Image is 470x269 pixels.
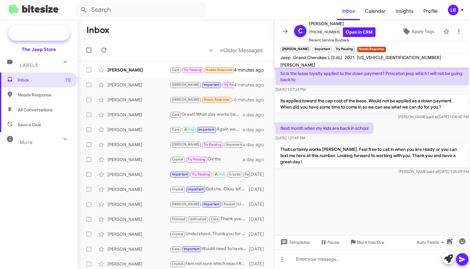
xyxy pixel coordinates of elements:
[357,237,384,248] span: Mark Inactive
[234,82,269,88] div: 4 minutes ago
[108,156,170,163] div: [PERSON_NAME]
[249,246,269,252] div: [DATE]
[172,68,180,72] span: Cara
[108,186,170,192] div: [PERSON_NAME]
[172,142,200,146] span: [PERSON_NAME]
[187,187,204,191] span: Important
[243,112,269,118] div: a day ago
[172,98,200,102] span: [PERSON_NAME]
[216,44,266,57] button: Next
[391,2,418,20] a: Insights
[357,55,441,60] span: [US_VEHICLE_IDENTIFICATION_NUMBER]
[275,68,469,85] p: So is the lease loyalty applied to the down payment? Princeton jeep which I will not be going bac...
[204,202,220,206] span: Important
[170,260,249,267] div: I am not sure which exact RAM you were interested in but here is a link to my current inventory: ...
[275,87,306,92] span: [DATE] 1:07:24 PM
[86,25,109,35] h1: Inbox
[170,96,234,103] div: Its a lease
[418,2,443,20] span: Profile
[345,55,354,60] span: 2021
[108,82,170,88] div: [PERSON_NAME]
[249,261,269,267] div: [DATE]
[427,169,438,174] span: said at
[280,55,291,60] span: Jeep
[223,47,263,54] span: Older Messages
[279,237,310,248] span: Templates
[234,97,269,103] div: 6 minutes ago
[224,202,235,206] span: Paused
[108,127,170,133] div: [PERSON_NAME]
[108,112,170,118] div: [PERSON_NAME]
[172,128,180,132] span: Cara
[220,46,223,54] span: »
[398,114,469,119] span: [PERSON_NAME] [DATE] 1:08:40 PM
[298,26,303,36] span: C
[108,231,170,237] div: [PERSON_NAME]
[243,127,269,133] div: a day ago
[20,140,33,145] span: More
[249,186,269,192] div: [DATE]
[170,156,243,163] div: Ok thx
[75,2,206,17] input: Search
[275,144,469,167] p: That certainly works [PERSON_NAME]. Feel free to call in when you are ready or you can text me he...
[108,246,170,252] div: [PERSON_NAME]
[249,171,269,178] div: [DATE]
[170,81,234,88] div: Next month when my kids are back in school
[344,237,389,248] button: Mark Inactive
[274,237,315,248] button: Templates
[313,47,331,52] small: Important
[66,77,71,83] span: (1)
[209,46,213,54] span: «
[172,172,188,176] span: Important
[309,20,376,27] span: [PERSON_NAME]
[280,62,315,68] span: [PERSON_NAME]
[172,113,180,117] span: Cara
[108,216,170,222] div: [PERSON_NAME]
[108,261,170,267] div: [PERSON_NAME]
[172,217,186,221] span: Finished
[357,47,386,52] small: Needs Response
[172,232,183,236] span: Crystal
[315,237,344,248] button: Pause
[412,26,434,37] span: Apply Tags
[224,83,242,87] span: Try Pausing
[327,237,339,248] span: Pause
[108,171,170,178] div: [PERSON_NAME]
[343,27,376,37] a: Open in CRM
[108,141,170,148] div: [PERSON_NAME]
[214,172,225,176] span: 🔥 Hot
[206,44,266,57] nav: Page navigation example
[417,237,446,248] span: Auto Fields
[108,201,170,207] div: [PERSON_NAME]
[184,247,200,251] span: Important
[205,44,216,57] button: Previous
[337,2,360,20] a: Inbox
[204,83,220,87] span: Important
[427,114,438,119] span: said at
[243,156,269,163] div: a day ago
[198,128,214,132] span: Important
[245,172,256,176] span: Paused
[20,63,38,68] span: Labels
[18,107,53,113] span: All Conversations
[172,247,180,251] span: Cara
[412,237,451,248] button: Auto Fields
[172,83,200,87] span: [PERSON_NAME]
[187,157,205,161] span: Try Pausing
[184,68,202,72] span: Try Pausing
[275,95,469,113] p: its applied toward the cap cost of the lease. Would not be applied as a down payment. When did yo...
[211,217,219,221] span: Cara
[234,67,269,73] div: 4 minutes ago
[108,97,170,103] div: [PERSON_NAME]
[190,217,207,221] span: Unfinished
[275,123,373,134] p: Next month when my kids are back in school
[18,77,71,83] span: Inbox
[170,111,243,118] div: Great! What day works best for my used car manager, [PERSON_NAME], to appraise the vehicle?
[399,169,469,174] span: [PERSON_NAME] [DATE] 1:25:09 PM
[243,141,269,148] div: a day ago
[170,186,249,193] div: Gotcha. Okay let's both get with [PERSON_NAME] [DATE] and see if if he has any additional updates...
[206,68,232,72] span: Needs Response
[360,2,391,20] a: Calendar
